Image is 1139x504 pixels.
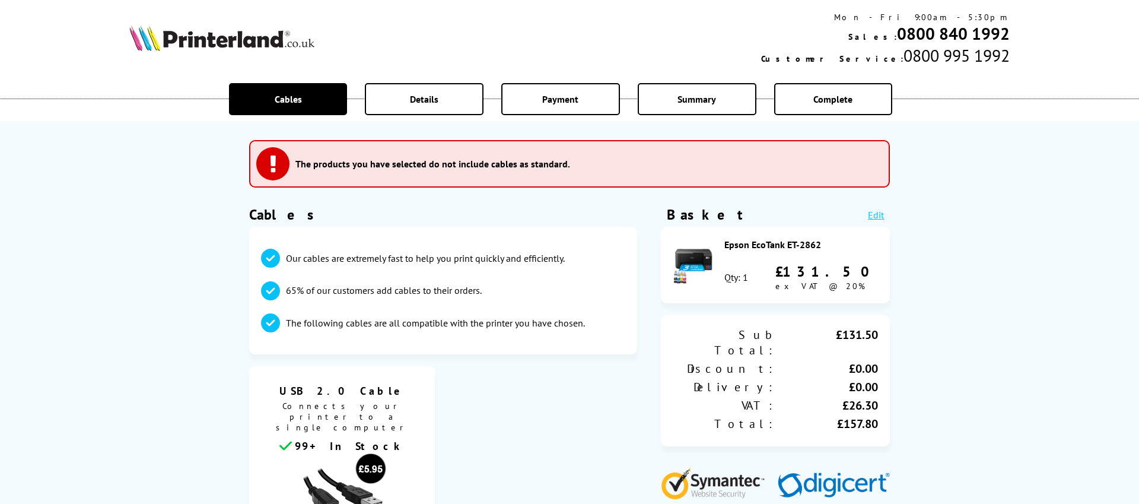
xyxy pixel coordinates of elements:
[778,473,890,499] img: Digicert
[868,209,884,221] a: Edit
[677,93,716,105] span: Summary
[775,327,878,358] div: £131.50
[410,93,438,105] span: Details
[286,316,585,329] p: The following cables are all compatible with the printer you have chosen.
[848,31,897,42] span: Sales:
[667,205,744,224] div: Basket
[295,158,570,170] h3: The products you have selected do not include cables as standard.
[673,327,775,358] div: Sub Total:
[286,252,565,265] p: Our cables are extremely fast to help you print quickly and efficiently.
[775,361,878,376] div: £0.00
[542,93,578,105] span: Payment
[673,379,775,395] div: Delivery:
[775,416,878,432] div: £157.80
[255,398,429,439] span: Connects your printer to a single computer
[775,281,865,291] span: ex VAT @ 20%
[813,93,852,105] span: Complete
[661,465,773,499] img: Symantec Website Security
[249,205,637,224] h1: Cables
[761,12,1010,23] div: Mon - Fri 9:00am - 5:30pm
[903,45,1010,66] span: 0800 995 1992
[295,439,405,453] span: 99+ In Stock
[775,379,878,395] div: £0.00
[761,53,903,64] span: Customer Service:
[775,398,878,413] div: £26.30
[724,239,879,251] div: Epson EcoTank ET-2862
[673,416,775,432] div: Total:
[673,361,775,376] div: Discount:
[258,384,427,398] span: USB 2.0 Cable
[673,398,775,413] div: VAT:
[275,93,302,105] span: Cables
[775,262,878,281] div: £131.50
[724,271,748,283] div: Qty: 1
[286,284,482,297] p: 65% of our customers add cables to their orders.
[673,243,714,285] img: Epson EcoTank ET-2862
[897,23,1010,45] a: 0800 840 1992
[129,25,314,51] img: Printerland Logo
